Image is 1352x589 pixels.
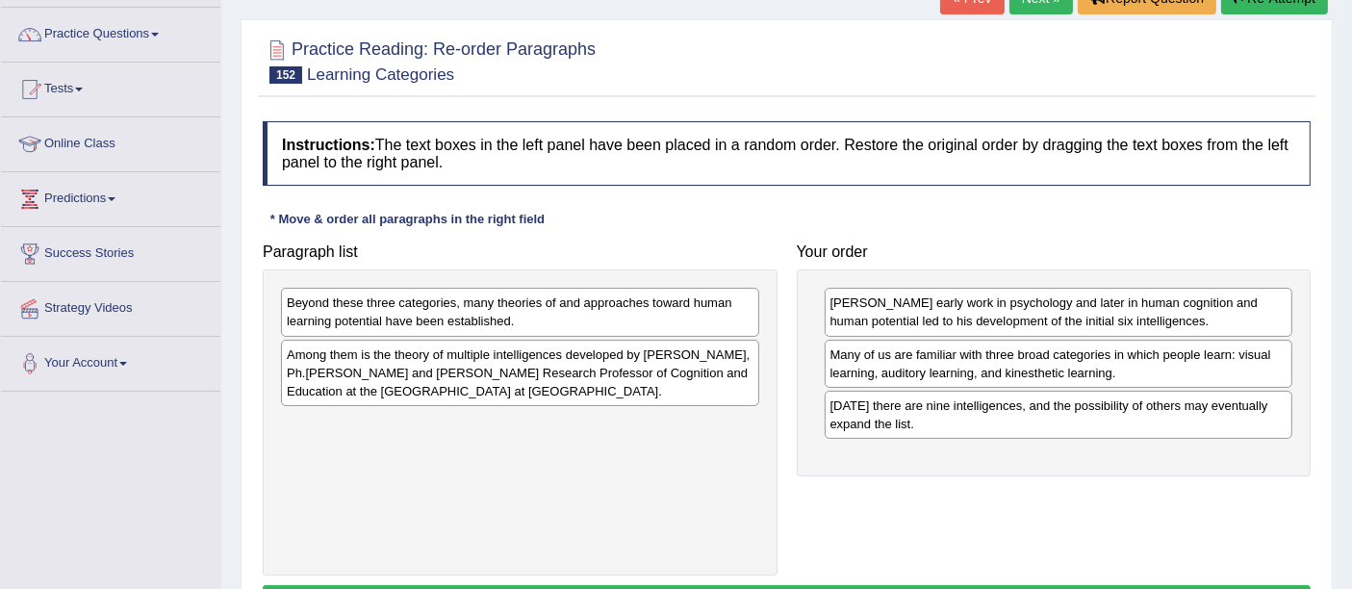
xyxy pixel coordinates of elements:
small: Learning Categories [307,65,454,84]
h2: Practice Reading: Re-order Paragraphs [263,36,596,84]
h4: Your order [797,243,1312,261]
div: [DATE] there are nine intelligences, and the possibility of others may eventually expand the list. [825,391,1293,439]
a: Your Account [1,337,220,385]
a: Practice Questions [1,8,220,56]
a: Predictions [1,172,220,220]
h4: Paragraph list [263,243,778,261]
a: Tests [1,63,220,111]
div: * Move & order all paragraphs in the right field [263,210,552,228]
a: Success Stories [1,227,220,275]
div: Among them is the theory of multiple intelligences developed by [PERSON_NAME], Ph.[PERSON_NAME] a... [281,340,759,406]
h4: The text boxes in the left panel have been placed in a random order. Restore the original order b... [263,121,1311,186]
span: 152 [269,66,302,84]
div: Beyond these three categories, many theories of and approaches toward human learning potential ha... [281,288,759,336]
b: Instructions: [282,137,375,153]
a: Strategy Videos [1,282,220,330]
a: Online Class [1,117,220,166]
div: [PERSON_NAME] early work in psychology and later in human cognition and human potential led to hi... [825,288,1293,336]
div: Many of us are familiar with three broad categories in which people learn: visual learning, audit... [825,340,1293,388]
